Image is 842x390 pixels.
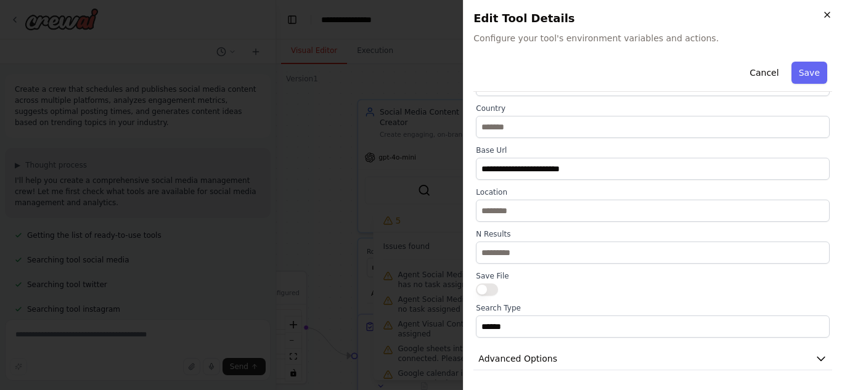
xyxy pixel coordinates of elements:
button: Save [791,62,827,84]
button: Cancel [742,62,786,84]
label: Location [476,187,830,197]
label: Search Type [476,303,830,313]
button: Advanced Options [473,347,832,370]
h2: Edit Tool Details [473,10,832,27]
label: N Results [476,229,830,239]
label: Base Url [476,145,830,155]
label: Save File [476,271,830,281]
span: Configure your tool's environment variables and actions. [473,32,832,44]
span: Advanced Options [478,352,557,365]
label: Country [476,104,830,113]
